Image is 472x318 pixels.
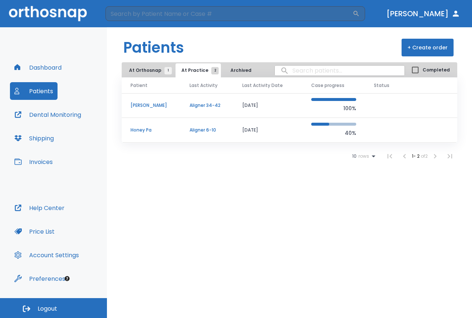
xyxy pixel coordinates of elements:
span: 2 [211,67,219,74]
span: Status [374,82,389,89]
span: Patient [131,82,147,89]
span: 10 [352,154,357,159]
p: Aligner 6-10 [190,127,225,133]
td: [DATE] [233,118,302,143]
span: Case progress [311,82,344,89]
span: Last Activity Date [242,82,283,89]
button: Dental Monitoring [10,106,86,123]
span: At Practice [181,67,215,74]
div: tabs [123,63,254,77]
img: Orthosnap [9,6,87,21]
span: 1 - 2 [412,153,421,159]
p: Honey Pa [131,127,172,133]
input: search [275,63,405,78]
p: Aligner 34-42 [190,102,225,109]
span: At Orthosnap [129,67,168,74]
button: Dashboard [10,59,66,76]
button: Shipping [10,129,58,147]
span: rows [357,154,369,159]
button: Account Settings [10,246,83,264]
button: + Create order [402,39,454,56]
div: Tooltip anchor [64,275,70,282]
td: [DATE] [233,93,302,118]
span: of 2 [421,153,428,159]
button: Invoices [10,153,57,171]
span: Completed [423,67,450,73]
span: Last Activity [190,82,218,89]
button: Patients [10,82,58,100]
h1: Patients [123,36,184,59]
span: 1 [164,67,172,74]
input: Search by Patient Name or Case # [105,6,353,21]
button: [PERSON_NAME] [383,7,463,20]
p: 100% [311,104,356,113]
p: 40% [311,129,356,137]
p: [PERSON_NAME] [131,102,172,109]
span: Logout [38,305,57,313]
button: Preferences [10,270,70,287]
button: Archived [222,63,259,77]
button: Price List [10,223,59,240]
button: Help Center [10,199,69,217]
